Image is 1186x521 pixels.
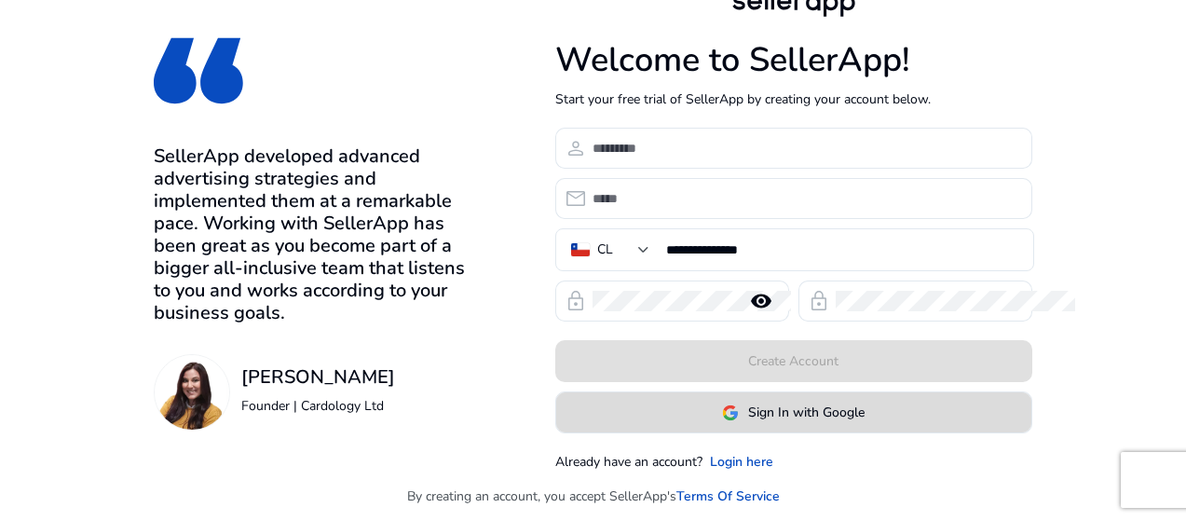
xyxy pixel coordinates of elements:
[565,137,587,159] span: person
[722,404,739,421] img: google-logo.svg
[565,187,587,210] span: email
[241,396,395,416] p: Founder | Cardology Ltd
[597,240,613,260] div: CL
[710,452,773,472] a: Login here
[676,487,780,506] a: Terms Of Service
[748,403,865,422] span: Sign In with Google
[555,452,702,472] p: Already have an account?
[739,290,784,312] mat-icon: remove_red_eye
[555,40,1032,80] h1: Welcome to SellerApp!
[241,366,395,389] h3: [PERSON_NAME]
[565,290,587,312] span: lock
[808,290,830,312] span: lock
[555,391,1032,433] button: Sign In with Google
[154,145,471,324] h3: SellerApp developed advanced advertising strategies and implemented them at a remarkable pace. Wo...
[555,89,1032,109] p: Start your free trial of SellerApp by creating your account below.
